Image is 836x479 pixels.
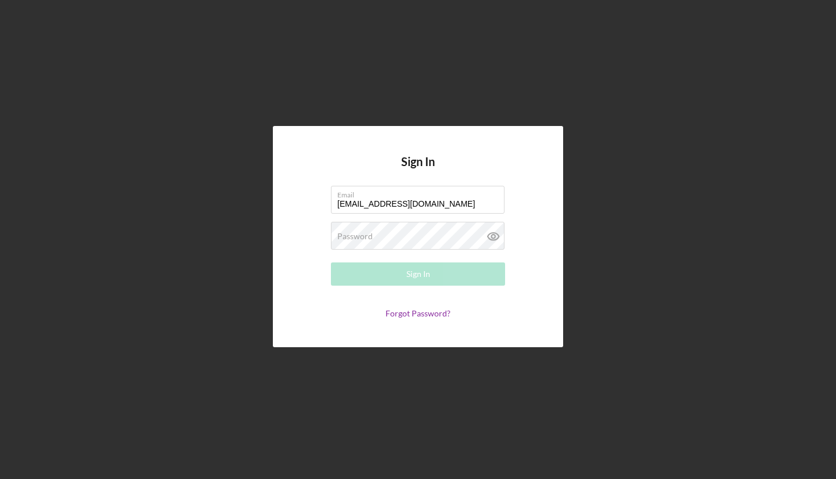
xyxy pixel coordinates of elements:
[331,262,505,286] button: Sign In
[337,186,505,199] label: Email
[385,308,451,318] a: Forgot Password?
[401,155,435,186] h4: Sign In
[406,262,430,286] div: Sign In
[337,232,373,241] label: Password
